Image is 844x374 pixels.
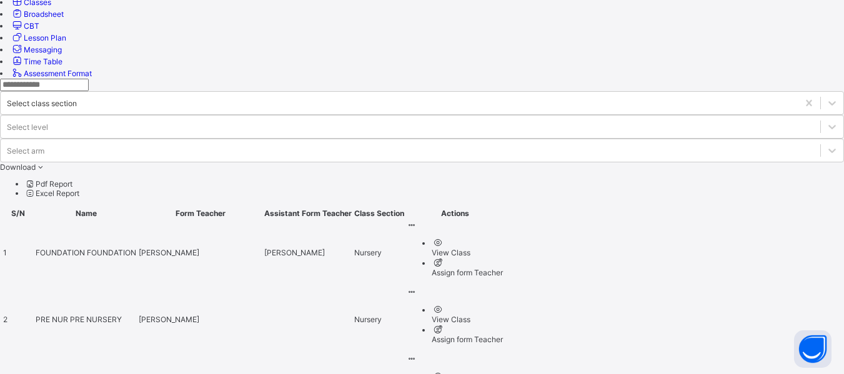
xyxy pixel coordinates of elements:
li: dropdown-list-item-null-0 [25,179,844,189]
span: Broadsheet [24,9,64,19]
span: [PERSON_NAME] [139,248,262,257]
span: FOUNDATION [36,248,87,257]
span: [PERSON_NAME] [264,248,352,257]
a: Broadsheet [11,9,64,19]
span: [PERSON_NAME] [139,315,262,324]
div: View Class [432,248,503,257]
a: Time Table [11,57,62,66]
button: Open asap [794,330,832,368]
th: Class Section [354,208,405,219]
div: Assign form Teacher [432,335,503,344]
span: PRE NURSERY [70,315,122,324]
span: FOUNDATION [87,248,136,257]
td: 1 [2,220,34,285]
span: Messaging [24,45,62,54]
td: 2 [2,287,34,352]
a: Lesson Plan [11,33,66,42]
span: Nursery [354,248,382,257]
span: PRE NUR [36,315,70,324]
div: Select class section [7,99,77,108]
th: Name [35,208,137,219]
div: Select level [7,122,48,132]
span: Lesson Plan [24,33,66,42]
a: Assessment Format [11,69,92,78]
div: Select arm [7,146,44,155]
span: Nursery [354,315,382,324]
li: dropdown-list-item-null-1 [25,189,844,198]
span: Time Table [24,57,62,66]
span: Assessment Format [24,69,92,78]
th: Assistant Form Teacher [264,208,352,219]
a: CBT [11,21,39,31]
a: Messaging [11,45,62,54]
span: CBT [24,21,39,31]
th: Form Teacher [138,208,262,219]
div: View Class [432,315,503,324]
div: Assign form Teacher [432,268,503,277]
th: Actions [406,208,504,219]
th: S/N [2,208,34,219]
